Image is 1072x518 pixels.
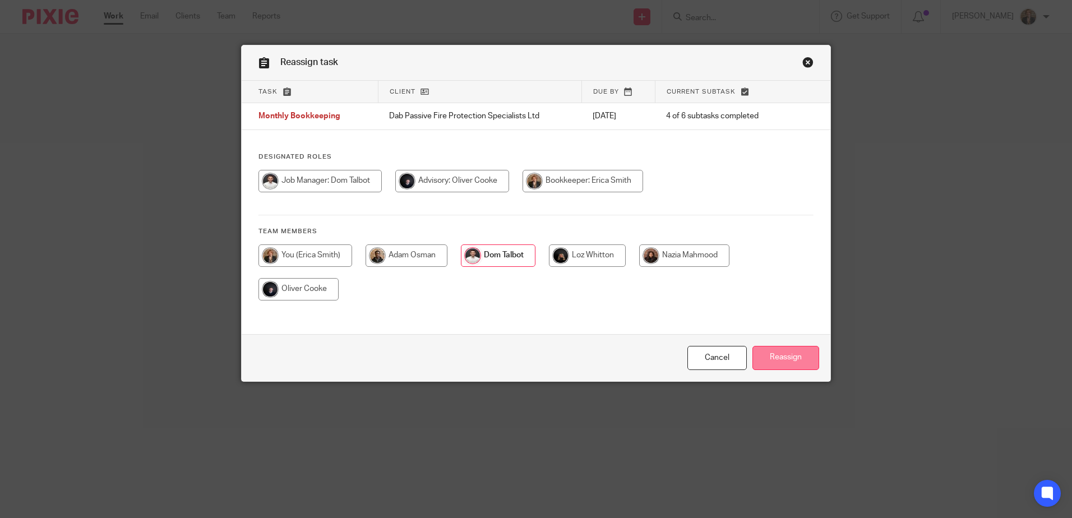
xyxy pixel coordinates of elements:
[280,58,338,67] span: Reassign task
[258,152,814,161] h4: Designated Roles
[593,110,644,122] p: [DATE]
[752,346,819,370] input: Reassign
[389,110,570,122] p: Dab Passive Fire Protection Specialists Ltd
[258,227,814,236] h4: Team members
[593,89,619,95] span: Due by
[258,113,340,121] span: Monthly Bookkeeping
[687,346,747,370] a: Close this dialog window
[390,89,415,95] span: Client
[655,103,791,130] td: 4 of 6 subtasks completed
[667,89,736,95] span: Current subtask
[258,89,278,95] span: Task
[802,57,814,72] a: Close this dialog window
